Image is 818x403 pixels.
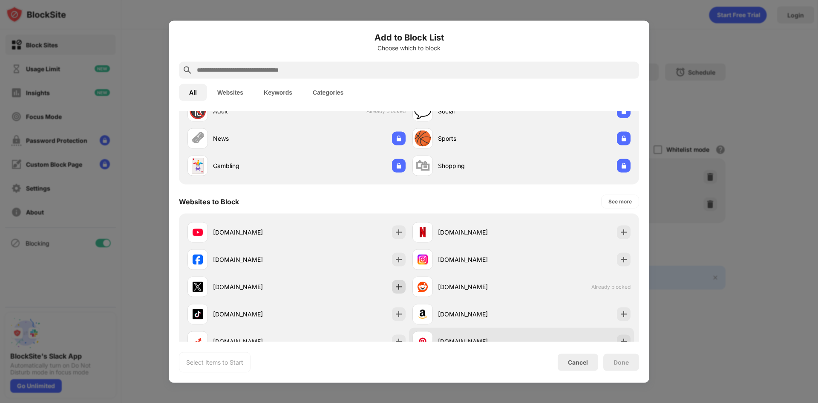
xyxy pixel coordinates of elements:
[253,84,302,101] button: Keywords
[608,197,632,206] div: See more
[302,84,354,101] button: Categories
[438,228,521,237] div: [DOMAIN_NAME]
[438,161,521,170] div: Shopping
[438,337,521,346] div: [DOMAIN_NAME]
[415,157,430,174] div: 🛍
[193,227,203,237] img: favicons
[213,255,297,264] div: [DOMAIN_NAME]
[193,336,203,346] img: favicons
[179,197,239,206] div: Websites to Block
[179,44,639,51] div: Choose which to block
[438,107,521,116] div: Social
[189,102,207,120] div: 🔞
[366,108,406,114] span: Already blocked
[414,130,432,147] div: 🏀
[418,254,428,264] img: favicons
[438,134,521,143] div: Sports
[568,359,588,366] div: Cancel
[179,31,639,43] h6: Add to Block List
[418,281,428,292] img: favicons
[213,282,297,291] div: [DOMAIN_NAME]
[207,84,253,101] button: Websites
[414,102,432,120] div: 💬
[613,359,629,365] div: Done
[438,282,521,291] div: [DOMAIN_NAME]
[213,310,297,319] div: [DOMAIN_NAME]
[193,281,203,292] img: favicons
[213,337,297,346] div: [DOMAIN_NAME]
[190,130,205,147] div: 🗞
[418,227,428,237] img: favicons
[438,310,521,319] div: [DOMAIN_NAME]
[418,336,428,346] img: favicons
[213,107,297,116] div: Adult
[186,358,243,366] div: Select Items to Start
[193,254,203,264] img: favicons
[591,284,631,290] span: Already blocked
[213,228,297,237] div: [DOMAIN_NAME]
[179,84,207,101] button: All
[182,65,193,75] img: search.svg
[193,309,203,319] img: favicons
[213,161,297,170] div: Gambling
[189,157,207,174] div: 🃏
[418,309,428,319] img: favicons
[213,134,297,143] div: News
[438,255,521,264] div: [DOMAIN_NAME]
